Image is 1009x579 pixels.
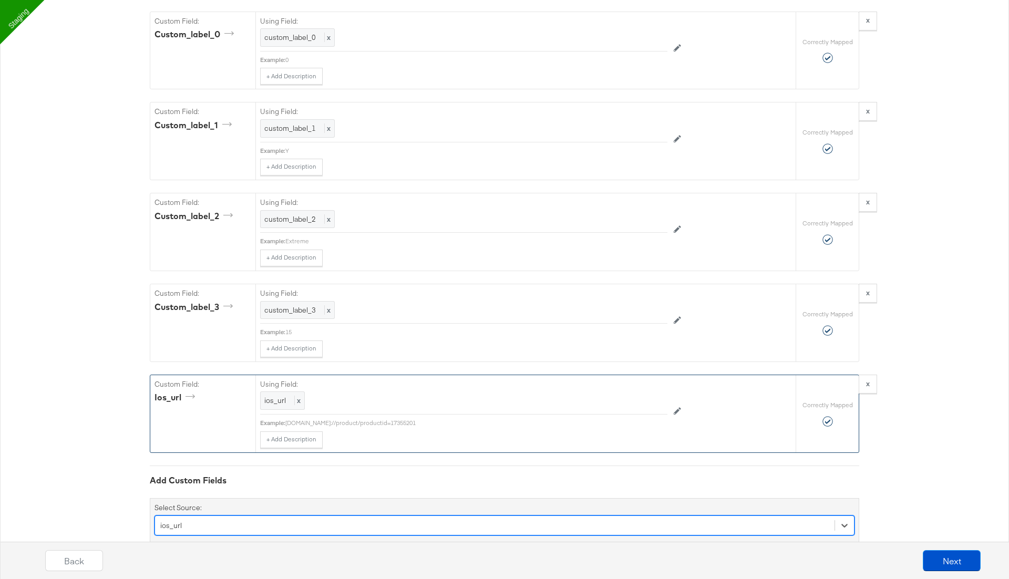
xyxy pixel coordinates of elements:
div: 15 [285,328,667,336]
span: ios_url [264,396,286,405]
div: 0 [285,56,667,64]
label: Using Field: [260,288,667,298]
label: Custom Field: [155,288,251,298]
strong: x [866,288,870,297]
strong: x [866,15,870,25]
strong: x [866,106,870,116]
label: Correctly Mapped [802,38,853,46]
div: Y [285,147,667,155]
button: + Add Description [260,250,323,266]
label: Custom Field: [155,379,251,389]
span: x [324,305,331,315]
div: Example: [260,237,285,245]
button: x [859,284,877,303]
button: x [859,102,877,121]
label: Correctly Mapped [802,219,853,228]
strong: x [866,197,870,206]
div: Example: [260,147,285,155]
div: Add Custom Fields [150,474,859,487]
div: ios_url [155,391,199,404]
label: Using Field: [260,198,667,208]
div: Example: [260,419,285,427]
div: Example: [260,328,285,336]
label: Using Field: [260,16,667,26]
label: Correctly Mapped [802,310,853,318]
div: custom_label_3 [155,301,236,313]
button: x [859,193,877,212]
label: Using Field: [260,107,667,117]
span: x [324,33,331,42]
span: custom_label_1 [264,123,316,133]
span: custom_label_0 [264,33,316,42]
div: custom_label_1 [155,119,235,131]
strong: x [866,379,870,388]
label: Custom Field: [155,198,251,208]
button: x [859,375,877,394]
label: Select Source: [155,503,202,513]
button: Next [923,550,981,571]
span: custom_label_3 [264,305,316,315]
label: Correctly Mapped [802,401,853,409]
div: [DOMAIN_NAME]://product/productid=17355201 [285,419,667,427]
button: + Add Description [260,68,323,85]
button: + Add Description [260,431,323,448]
span: x [324,123,331,133]
div: ios_url [160,520,182,530]
span: x [324,214,331,224]
label: Custom Field: [155,16,251,26]
div: custom_label_0 [155,28,238,40]
div: Example: [260,56,285,64]
button: Back [45,550,103,571]
button: x [859,12,877,30]
label: Custom Field: [155,107,251,117]
span: custom_label_2 [264,214,316,224]
div: Extreme [285,237,667,245]
button: + Add Description [260,340,323,357]
button: + Add Description [260,159,323,175]
span: x [294,396,301,405]
label: Correctly Mapped [802,128,853,137]
div: custom_label_2 [155,210,236,222]
label: Using Field: [260,379,667,389]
